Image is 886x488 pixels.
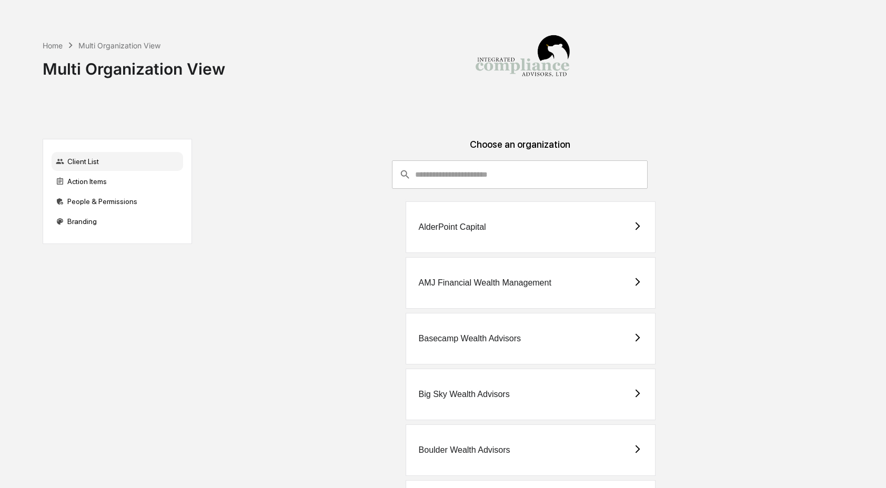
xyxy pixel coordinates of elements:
div: Home [43,41,63,50]
div: Big Sky Wealth Advisors [419,390,510,399]
img: Integrated Compliance Advisors [470,8,575,114]
div: consultant-dashboard__filter-organizations-search-bar [392,160,648,189]
div: Multi Organization View [43,51,225,78]
div: People & Permissions [52,192,183,211]
div: Branding [52,212,183,231]
div: AMJ Financial Wealth Management [419,278,551,288]
div: Multi Organization View [78,41,160,50]
div: Basecamp Wealth Advisors [419,334,521,343]
div: AlderPoint Capital [419,222,486,232]
div: Choose an organization [200,139,840,160]
div: Action Items [52,172,183,191]
div: Client List [52,152,183,171]
div: Boulder Wealth Advisors [419,445,510,455]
